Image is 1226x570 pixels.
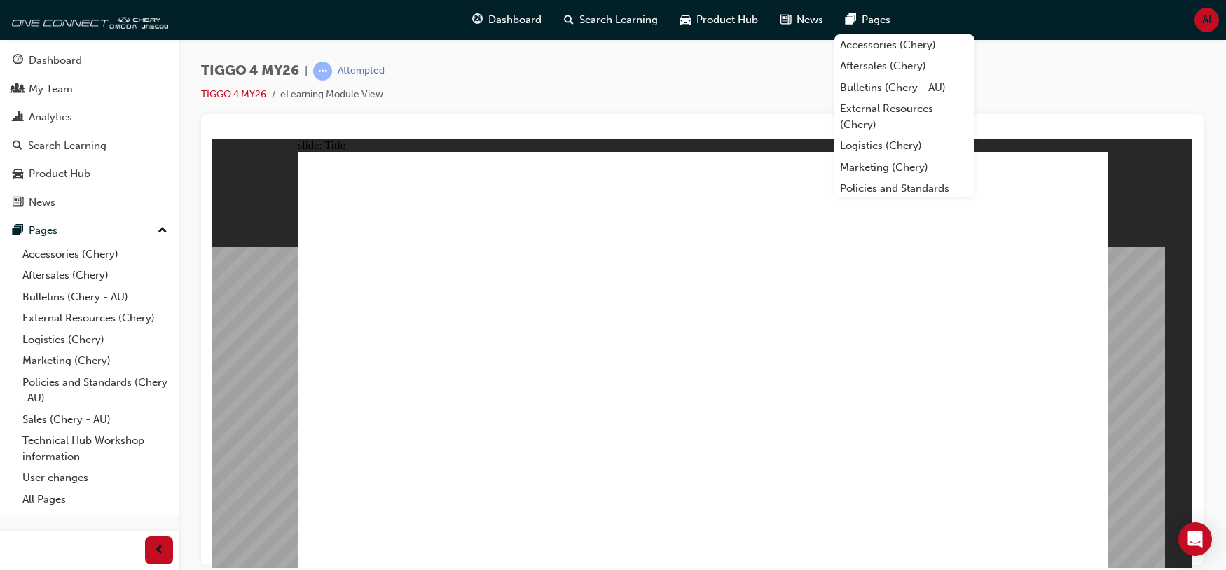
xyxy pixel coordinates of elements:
a: TIGGO 4 MY26 [201,88,266,100]
span: up-icon [158,222,167,240]
a: guage-iconDashboard [461,6,553,34]
img: oneconnect [7,6,168,34]
span: news-icon [780,11,791,29]
a: Search Learning [6,133,173,159]
div: Pages [29,223,57,239]
button: AI [1194,8,1219,32]
span: Dashboard [488,12,542,28]
a: news-iconNews [769,6,834,34]
a: External Resources (Chery) [17,307,173,329]
a: search-iconSearch Learning [553,6,669,34]
a: Bulletins (Chery - AU) [17,286,173,308]
button: DashboardMy TeamAnalyticsSearch LearningProduct HubNews [6,45,173,218]
a: All Pages [17,489,173,510]
div: Product Hub [29,166,90,182]
div: My Team [29,81,73,97]
span: pages-icon [846,11,856,29]
a: Dashboard [6,48,173,74]
span: car-icon [13,168,23,181]
span: Pages [862,12,890,28]
span: people-icon [13,83,23,96]
div: Analytics [29,109,72,125]
span: Product Hub [696,12,758,28]
button: Pages [6,218,173,244]
a: Logistics (Chery) [17,329,173,351]
a: Sales (Chery - AU) [17,409,173,431]
span: chart-icon [13,111,23,124]
span: search-icon [13,140,22,153]
div: News [29,195,55,211]
span: pages-icon [13,225,23,237]
span: | [305,63,308,79]
a: car-iconProduct Hub [669,6,769,34]
div: Attempted [338,64,385,78]
a: Product Hub [6,161,173,187]
a: Aftersales (Chery) [17,265,173,286]
span: guage-icon [472,11,483,29]
span: prev-icon [154,542,165,559]
a: Bulletins (Chery - AU) [834,77,974,99]
a: External Resources (Chery) [834,98,974,135]
span: guage-icon [13,55,23,67]
a: Analytics [6,104,173,130]
span: news-icon [13,197,23,209]
a: Accessories (Chery) [17,244,173,265]
div: Dashboard [29,53,82,69]
a: Logistics (Chery) [834,135,974,157]
li: eLearning Module View [280,87,383,103]
span: search-icon [564,11,574,29]
a: Policies and Standards (Chery -AU) [17,372,173,409]
a: News [6,190,173,216]
span: News [797,12,823,28]
a: Aftersales (Chery) [834,55,974,77]
span: car-icon [680,11,691,29]
a: Policies and Standards (Chery -AU) [834,178,974,215]
span: Search Learning [579,12,658,28]
a: pages-iconPages [834,6,902,34]
div: Open Intercom Messenger [1178,522,1212,556]
span: TIGGO 4 MY26 [201,63,299,79]
a: User changes [17,467,173,489]
span: AI [1202,12,1211,28]
a: Accessories (Chery) [834,34,974,56]
a: Technical Hub Workshop information [17,430,173,467]
a: My Team [6,76,173,102]
a: Marketing (Chery) [834,157,974,179]
div: Search Learning [28,138,106,154]
span: learningRecordVerb_ATTEMPT-icon [313,62,332,81]
a: Marketing (Chery) [17,350,173,372]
